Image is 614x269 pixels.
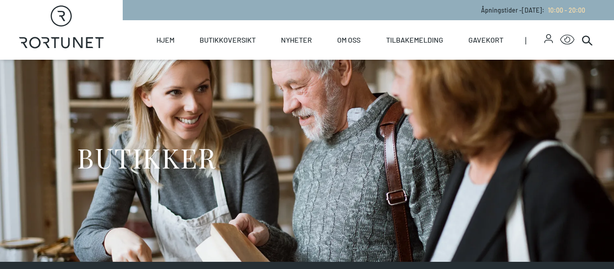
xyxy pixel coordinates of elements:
[156,20,174,60] a: Hjem
[544,6,585,14] a: 10:00 - 20:00
[77,141,216,174] h1: BUTIKKER
[281,20,312,60] a: Nyheter
[525,20,544,60] span: |
[560,33,574,47] button: Open Accessibility Menu
[200,20,256,60] a: Butikkoversikt
[481,5,585,15] p: Åpningstider - [DATE] :
[386,20,443,60] a: Tilbakemelding
[548,6,585,14] span: 10:00 - 20:00
[468,20,503,60] a: Gavekort
[337,20,360,60] a: Om oss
